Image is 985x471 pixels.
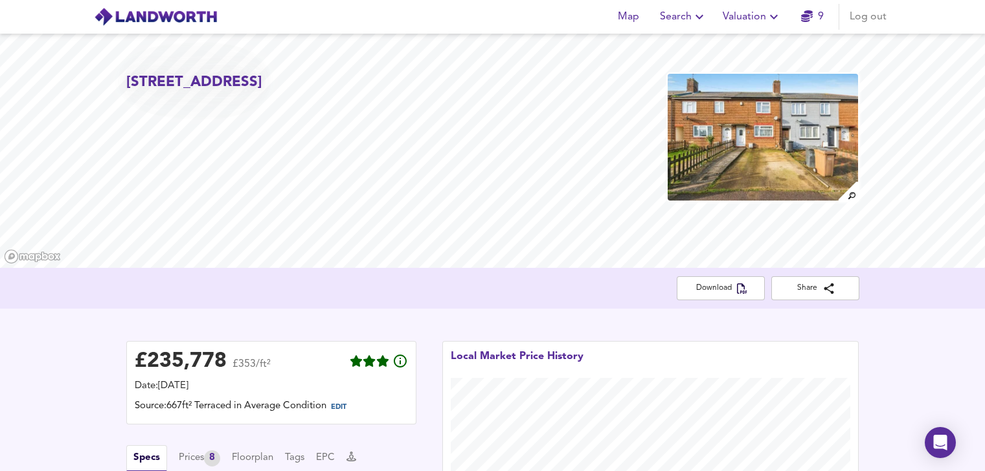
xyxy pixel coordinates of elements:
button: Search [655,4,712,30]
span: Log out [850,8,887,26]
button: Log out [844,4,892,30]
div: £ 235,778 [135,352,227,371]
span: Share [782,281,849,295]
div: Source: 667ft² Terraced in Average Condition [135,399,408,416]
div: Local Market Price History [451,349,583,378]
span: Valuation [723,8,782,26]
img: property [666,72,859,202]
h2: [STREET_ADDRESS] [126,72,262,93]
a: Mapbox homepage [4,249,61,264]
span: Map [613,8,644,26]
button: Map [608,4,650,30]
button: Valuation [718,4,787,30]
span: £353/ft² [232,359,271,378]
div: Date: [DATE] [135,379,408,393]
button: Download [677,276,765,300]
button: 9 [792,4,833,30]
button: Prices8 [179,450,220,466]
a: 9 [801,8,824,26]
button: Tags [285,451,304,465]
button: Share [771,276,859,300]
span: EDIT [331,404,346,411]
span: Download [687,281,754,295]
img: search [837,180,859,203]
div: 8 [204,450,220,466]
button: EPC [316,451,335,465]
button: Floorplan [232,451,273,465]
img: logo [94,7,218,27]
span: Search [660,8,707,26]
div: Open Intercom Messenger [925,427,956,458]
div: Prices [179,450,220,466]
